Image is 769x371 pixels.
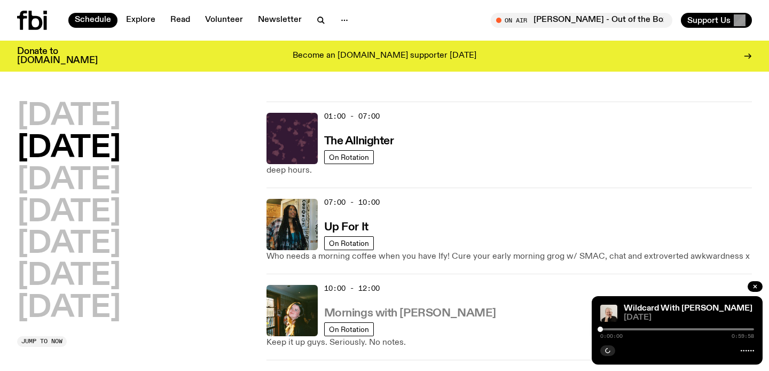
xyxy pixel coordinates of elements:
[324,220,368,233] a: Up For It
[324,111,380,121] span: 01:00 - 07:00
[120,13,162,28] a: Explore
[732,334,754,339] span: 0:59:58
[324,236,374,250] a: On Rotation
[600,334,623,339] span: 0:00:00
[266,336,752,349] p: Keep it up guys. Seriously. No notes.
[329,325,369,333] span: On Rotation
[324,283,380,293] span: 10:00 - 12:00
[324,322,374,336] a: On Rotation
[624,314,754,322] span: [DATE]
[17,134,121,164] button: [DATE]
[164,13,197,28] a: Read
[17,261,121,291] button: [DATE]
[21,338,62,344] span: Jump to now
[252,13,308,28] a: Newsletter
[293,51,476,61] p: Become an [DOMAIN_NAME] supporter [DATE]
[687,16,731,25] span: Support Us
[17,166,121,196] button: [DATE]
[266,199,318,250] img: Ify - a Brown Skin girl with black braided twists, looking up to the side with her tongue stickin...
[324,197,380,207] span: 07:00 - 10:00
[17,336,67,347] button: Jump to now
[17,293,121,323] button: [DATE]
[68,13,117,28] a: Schedule
[491,13,672,28] button: On Air[PERSON_NAME] - Out of the Box
[266,250,752,263] p: Who needs a morning coffee when you have Ify! Cure your early morning grog w/ SMAC, chat and extr...
[17,229,121,259] button: [DATE]
[624,304,752,313] a: Wildcard With [PERSON_NAME]
[266,285,318,336] img: Freya smiles coyly as she poses for the image.
[324,134,394,147] a: The Allnighter
[324,222,368,233] h3: Up For It
[324,136,394,147] h3: The Allnighter
[324,308,496,319] h3: Mornings with [PERSON_NAME]
[324,306,496,319] a: Mornings with [PERSON_NAME]
[324,150,374,164] a: On Rotation
[681,13,752,28] button: Support Us
[17,102,121,132] button: [DATE]
[600,305,617,322] img: Stuart is smiling charmingly, wearing a black t-shirt against a stark white background.
[199,13,249,28] a: Volunteer
[17,47,98,65] h3: Donate to [DOMAIN_NAME]
[266,164,752,177] p: deep hours.
[329,153,369,161] span: On Rotation
[329,239,369,247] span: On Rotation
[17,198,121,228] button: [DATE]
